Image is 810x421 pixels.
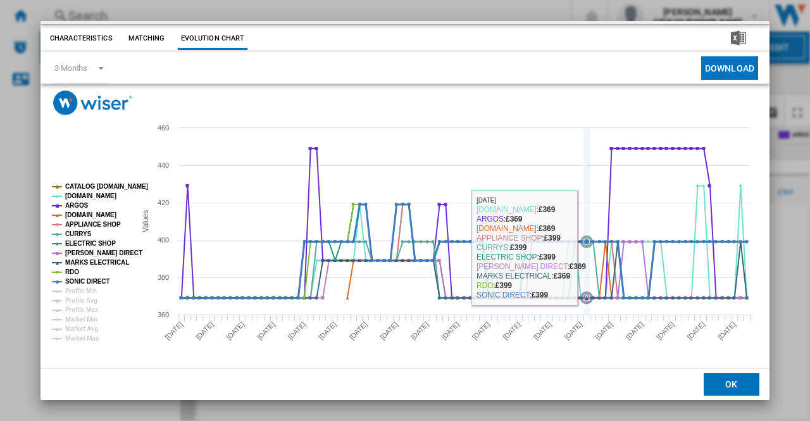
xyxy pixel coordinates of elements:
tspan: Market Avg [65,325,98,332]
tspan: [DATE] [163,320,184,341]
tspan: 380 [158,273,169,281]
button: Download in Excel [711,27,766,50]
img: logo_wiser_300x94.png [53,91,132,115]
tspan: [DATE] [317,320,338,341]
tspan: [DATE] [563,320,583,341]
tspan: CATALOG [DOMAIN_NAME] [65,183,148,190]
tspan: [DATE] [378,320,399,341]
tspan: 420 [158,199,169,206]
tspan: [DATE] [348,320,369,341]
button: Evolution chart [178,27,248,50]
tspan: ARGOS [65,202,89,209]
img: excel-24x24.png [731,30,746,46]
tspan: 400 [158,236,169,244]
tspan: APPLIANCE SHOP [65,221,121,228]
tspan: 360 [158,311,169,318]
tspan: [DATE] [471,320,492,341]
tspan: Market Max [65,335,99,342]
button: Matching [119,27,175,50]
tspan: [DATE] [225,320,246,341]
tspan: 440 [158,161,169,169]
tspan: [DATE] [409,320,430,341]
div: 3 Months [54,63,87,73]
tspan: [DATE] [256,320,277,341]
tspan: Profile Avg [65,297,97,304]
tspan: CURRYS [65,230,92,237]
tspan: [DATE] [286,320,307,341]
button: OK [704,373,759,396]
tspan: SONIC DIRECT [65,278,109,285]
tspan: MARKS ELECTRICAL [65,259,129,266]
md-dialog: Product popup [40,21,769,400]
tspan: [DATE] [716,320,737,341]
tspan: [DATE] [655,320,676,341]
tspan: [DATE] [686,320,707,341]
tspan: RDO [65,268,79,275]
tspan: Profile Min [65,287,97,294]
tspan: 460 [158,124,169,132]
tspan: Market Min [65,316,97,323]
tspan: ELECTRIC SHOP [65,240,116,247]
tspan: [DATE] [532,320,553,341]
tspan: [PERSON_NAME] DIRECT [65,249,142,256]
tspan: Values [141,210,150,232]
tspan: [DATE] [625,320,645,341]
tspan: [DATE] [594,320,614,341]
tspan: [DATE] [440,320,461,341]
tspan: [DOMAIN_NAME] [65,192,116,199]
button: Download [701,56,758,80]
tspan: Profile Max [65,306,99,313]
tspan: [DATE] [194,320,215,341]
button: Characteristics [47,27,116,50]
tspan: [DATE] [501,320,522,341]
tspan: [DOMAIN_NAME] [65,211,116,218]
